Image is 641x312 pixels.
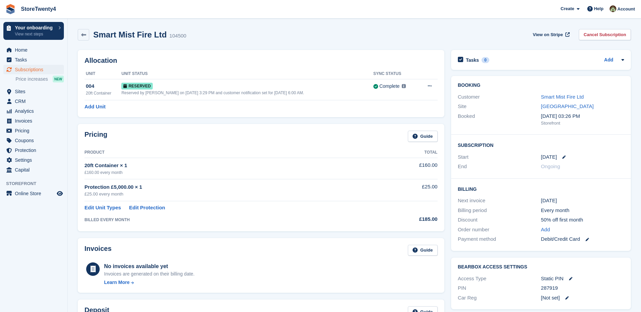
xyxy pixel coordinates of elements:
[84,204,121,212] a: Edit Unit Types
[84,103,105,111] a: Add Unit
[3,106,64,116] a: menu
[15,136,55,145] span: Coupons
[408,131,438,142] a: Guide
[458,112,541,127] div: Booked
[15,55,55,64] span: Tasks
[541,275,624,283] div: Static PIN
[458,294,541,302] div: Car Reg
[541,207,624,214] div: Every month
[15,126,55,135] span: Pricing
[15,97,55,106] span: CRM
[16,75,64,83] a: Price increases NEW
[458,153,541,161] div: Start
[86,90,121,96] div: 20ft Container
[3,55,64,64] a: menu
[15,146,55,155] span: Protection
[458,284,541,292] div: PIN
[104,270,195,278] div: Invoices are generated on their billing date.
[541,94,584,100] a: Smart Mist Fire Ltd
[541,216,624,224] div: 50% off first month
[561,5,574,12] span: Create
[16,76,48,82] span: Price increases
[15,87,55,96] span: Sites
[402,84,406,88] img: icon-info-grey-7440780725fd019a000dd9b08b2336e03edf1995a4989e88bcd33f0948082b44.svg
[15,155,55,165] span: Settings
[458,83,624,88] h2: Booking
[604,56,613,64] a: Add
[84,69,121,79] th: Unit
[541,294,624,302] div: [Not set]
[84,183,372,191] div: Protection £5,000.00 × 1
[372,179,437,201] td: £25.00
[15,45,55,55] span: Home
[3,165,64,175] a: menu
[533,31,563,38] span: View on Stripe
[84,57,438,64] h2: Allocation
[617,6,635,12] span: Account
[458,226,541,234] div: Order number
[530,29,571,40] a: View on Stripe
[3,97,64,106] a: menu
[541,197,624,205] div: [DATE]
[541,235,624,243] div: Debit/Credit Card
[458,264,624,270] h2: BearBox Access Settings
[84,245,112,256] h2: Invoices
[3,45,64,55] a: menu
[15,165,55,175] span: Capital
[579,29,631,40] a: Cancel Subscription
[169,32,186,40] div: 104500
[458,163,541,171] div: End
[379,83,400,90] div: Complete
[84,217,372,223] div: BILLED EVERY MONTH
[3,136,64,145] a: menu
[18,3,59,15] a: StoreTwenty4
[3,22,64,40] a: Your onboarding View next steps
[15,25,55,30] p: Your onboarding
[541,226,550,234] a: Add
[3,189,64,198] a: menu
[541,153,557,161] time: 2025-09-01 00:00:00 UTC
[541,163,560,169] span: Ongoing
[56,189,64,198] a: Preview store
[15,65,55,74] span: Subscriptions
[3,116,64,126] a: menu
[372,147,437,158] th: Total
[84,170,372,176] div: £160.00 every month
[3,126,64,135] a: menu
[15,31,55,37] p: View next steps
[84,131,107,142] h2: Pricing
[121,83,153,89] span: Reserved
[458,197,541,205] div: Next invoice
[15,189,55,198] span: Online Store
[541,103,594,109] a: [GEOGRAPHIC_DATA]
[15,116,55,126] span: Invoices
[541,112,624,120] div: [DATE] 03:26 PM
[104,279,195,286] a: Learn More
[458,275,541,283] div: Access Type
[458,141,624,148] h2: Subscription
[3,87,64,96] a: menu
[104,262,195,270] div: No invoices available yet
[84,162,372,170] div: 20ft Container × 1
[458,185,624,192] h2: Billing
[3,65,64,74] a: menu
[482,57,489,63] div: 0
[53,76,64,82] div: NEW
[610,5,616,12] img: Lee Hanlon
[121,90,373,96] div: Reserved by [PERSON_NAME] on [DATE] 3:29 PM and customer notification set for [DATE] 6:00 AM.
[372,215,437,223] div: £185.00
[458,207,541,214] div: Billing period
[5,4,16,14] img: stora-icon-8386f47178a22dfd0bd8f6a31ec36ba5ce8667c1dd55bd0f319d3a0aa187defe.svg
[93,30,167,39] h2: Smart Mist Fire Ltd
[3,146,64,155] a: menu
[458,216,541,224] div: Discount
[84,191,372,198] div: £25.00 every month
[541,120,624,127] div: Storefront
[458,103,541,110] div: Site
[6,180,67,187] span: Storefront
[3,155,64,165] a: menu
[15,106,55,116] span: Analytics
[373,69,418,79] th: Sync Status
[458,93,541,101] div: Customer
[129,204,165,212] a: Edit Protection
